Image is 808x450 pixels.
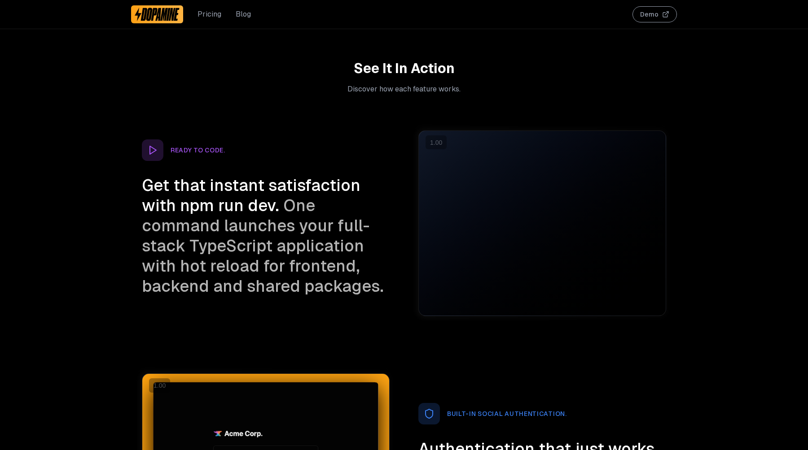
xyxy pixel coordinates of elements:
a: Dopamine [131,5,183,23]
p: Discover how each feature works. [142,84,666,95]
div: Built-in social authentication. [447,409,567,418]
button: Demo [632,6,677,22]
span: Get that instant satisfaction with npm run dev. [142,175,360,216]
img: Dopamine [135,7,180,22]
div: Ready to code. [171,146,225,155]
video: Your browser does not support the video tag. [419,131,666,316]
a: Pricing [198,9,221,20]
a: Blog [236,9,251,20]
h2: See It In Action [142,61,666,77]
span: One command launches your full-stack TypeScript application with hot reload for frontend, backend... [142,195,384,297]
